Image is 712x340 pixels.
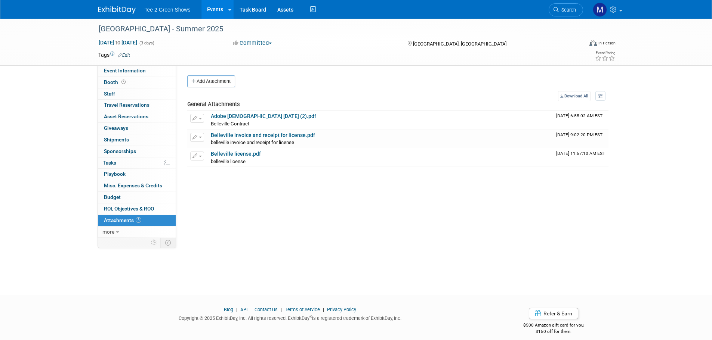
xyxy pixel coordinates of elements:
[98,65,176,77] a: Event Information
[104,113,148,119] span: Asset Reservations
[255,307,278,312] a: Contact Us
[145,7,191,13] span: Tee 2 Green Shows
[549,3,583,16] a: Search
[98,192,176,203] a: Budget
[98,77,176,88] a: Booth
[211,113,316,119] a: Adobe [DEMOGRAPHIC_DATA] [DATE] (2).pdf
[98,227,176,238] a: more
[118,53,130,58] a: Edit
[139,41,154,46] span: (3 days)
[96,22,572,36] div: [GEOGRAPHIC_DATA] - Summer 2025
[556,151,605,156] span: Upload Timestamp
[553,148,608,167] td: Upload Timestamp
[234,307,239,312] span: |
[556,132,602,137] span: Upload Timestamp
[104,91,115,97] span: Staff
[98,100,176,111] a: Travel Reservations
[327,307,356,312] a: Privacy Policy
[211,159,246,164] span: belleville license
[102,229,114,235] span: more
[529,308,578,319] a: Refer & Earn
[211,140,294,145] span: belleville invoice and receipt for license
[187,75,235,87] button: Add Attachment
[553,130,608,148] td: Upload Timestamp
[98,169,176,180] a: Playbook
[285,307,320,312] a: Terms of Service
[104,79,127,85] span: Booth
[98,123,176,134] a: Giveaways
[98,157,176,169] a: Tasks
[589,40,597,46] img: Format-Inperson.png
[98,39,138,46] span: [DATE] [DATE]
[98,51,130,59] td: Tags
[558,91,591,101] a: Download All
[279,307,284,312] span: |
[249,307,253,312] span: |
[224,307,233,312] a: Blog
[98,215,176,226] a: Attachments3
[187,101,240,107] span: General Attachments
[211,151,261,157] a: Belleville license.pdf
[98,146,176,157] a: Sponsorships
[98,134,176,146] a: Shipments
[120,79,127,85] span: Booth not reserved yet
[136,217,141,223] span: 3
[103,160,116,166] span: Tasks
[230,39,275,47] button: Committed
[114,40,121,46] span: to
[160,238,176,247] td: Toggle Event Tabs
[104,183,162,188] span: Misc. Expenses & Credits
[493,317,614,334] div: $500 Amazon gift card for you,
[413,41,506,47] span: [GEOGRAPHIC_DATA], [GEOGRAPHIC_DATA]
[539,39,616,50] div: Event Format
[104,206,154,212] span: ROI, Objectives & ROO
[309,315,312,319] sup: ®
[556,113,602,118] span: Upload Timestamp
[98,88,176,100] a: Staff
[104,137,129,143] span: Shipments
[104,217,141,223] span: Attachments
[593,3,607,17] img: Michael Kruger
[104,125,128,131] span: Giveaways
[553,110,608,129] td: Upload Timestamp
[211,121,249,127] span: Belleville Contract
[104,148,136,154] span: Sponsorships
[148,238,161,247] td: Personalize Event Tab Strip
[240,307,247,312] a: API
[98,6,136,14] img: ExhibitDay
[598,40,616,46] div: In-Person
[104,194,121,200] span: Budget
[104,171,126,177] span: Playbook
[98,203,176,215] a: ROI, Objectives & ROO
[493,328,614,335] div: $150 off for them.
[104,102,150,108] span: Travel Reservations
[98,313,483,322] div: Copyright © 2025 ExhibitDay, Inc. All rights reserved. ExhibitDay is a registered trademark of Ex...
[559,7,576,13] span: Search
[321,307,326,312] span: |
[98,180,176,191] a: Misc. Expenses & Credits
[98,111,176,122] a: Asset Reservations
[595,51,615,55] div: Event Rating
[104,68,146,74] span: Event Information
[211,132,315,138] a: Belleville invoice and receipt for license.pdf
